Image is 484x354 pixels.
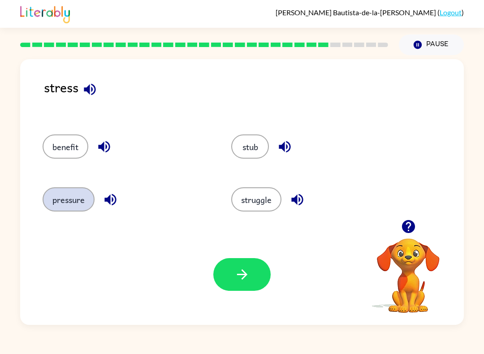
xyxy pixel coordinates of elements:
[231,134,269,159] button: stub
[440,8,462,17] a: Logout
[20,4,70,23] img: Literably
[276,8,464,17] div: ( )
[43,187,95,212] button: pressure
[44,77,464,117] div: stress
[399,35,464,55] button: Pause
[363,224,453,314] video: Your browser must support playing .mp4 files to use Literably. Please try using another browser.
[276,8,437,17] span: [PERSON_NAME] Bautista-de-la-[PERSON_NAME]
[231,187,281,212] button: struggle
[43,134,88,159] button: benefit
